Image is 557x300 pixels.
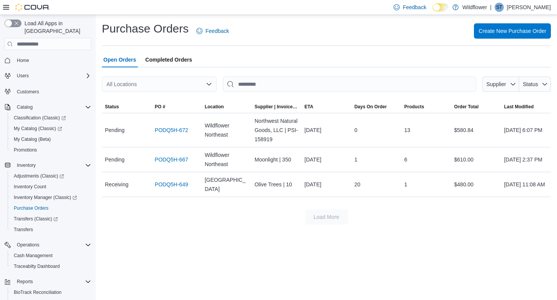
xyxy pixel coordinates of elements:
input: Dark Mode [433,3,449,11]
span: 20 [354,180,361,189]
a: Transfers [11,225,36,234]
div: Sarah Tahir [495,3,504,12]
span: Cash Management [11,251,91,260]
span: Catalog [17,104,33,110]
span: Inventory Count [14,184,46,190]
h1: Purchase Orders [102,21,189,36]
span: My Catalog (Beta) [14,136,51,142]
span: Operations [17,242,39,248]
div: [DATE] [301,152,351,167]
span: BioTrack Reconciliation [11,288,91,297]
span: Inventory [17,162,36,168]
span: Wildflower Northeast [205,150,248,169]
p: Wildflower [462,3,487,12]
a: Inventory Count [11,182,49,191]
span: 1 [404,180,407,189]
button: Create New Purchase Order [474,23,551,39]
span: Inventory Manager (Classic) [14,194,77,201]
span: Receiving [105,180,128,189]
div: Location [205,104,224,110]
span: Days On Order [354,104,387,110]
a: Classification (Classic) [8,112,94,123]
a: Traceabilty Dashboard [11,262,63,271]
button: Cash Management [8,250,94,261]
a: My Catalog (Classic) [11,124,65,133]
div: [DATE] 6:07 PM [501,122,551,138]
a: Feedback [193,23,232,39]
span: ETA [304,104,313,110]
button: Status [519,77,551,92]
a: Purchase Orders [11,204,52,213]
span: 0 [354,126,358,135]
a: Adjustments (Classic) [8,171,94,181]
span: Status [105,104,119,110]
span: BioTrack Reconciliation [14,289,62,295]
span: Products [404,104,424,110]
span: My Catalog (Classic) [14,126,62,132]
span: Pending [105,155,124,164]
span: Load All Apps in [GEOGRAPHIC_DATA] [21,20,91,35]
span: Inventory [14,161,91,170]
a: PODQ5H-672 [155,126,188,135]
span: Classification (Classic) [11,113,91,122]
span: Purchase Orders [14,205,49,211]
span: Transfers [11,225,91,234]
span: Purchase Orders [11,204,91,213]
div: $580.84 [451,122,501,138]
span: Customers [17,89,39,95]
span: Transfers (Classic) [14,216,58,222]
span: Status [523,81,538,87]
span: Supplier [487,81,506,87]
button: Users [14,71,32,80]
button: Catalog [2,102,94,112]
span: [GEOGRAPHIC_DATA] [205,175,248,194]
div: [DATE] [301,177,351,192]
a: Promotions [11,145,40,155]
button: PO # [152,101,201,113]
span: Promotions [14,147,37,153]
span: Adjustments (Classic) [11,171,91,181]
div: Moonlight | 350 [252,152,301,167]
span: Inventory Count [11,182,91,191]
div: $480.00 [451,177,501,192]
button: Users [2,70,94,81]
span: My Catalog (Classic) [11,124,91,133]
button: Traceabilty Dashboard [8,261,94,272]
span: Completed Orders [145,52,192,67]
span: Load More [314,213,339,221]
button: Purchase Orders [8,203,94,214]
p: | [490,3,492,12]
button: Days On Order [351,101,401,113]
input: This is a search bar. After typing your query, hit enter to filter the results lower in the page. [223,77,476,92]
span: Transfers (Classic) [11,214,91,223]
a: PODQ5H-667 [155,155,188,164]
a: Home [14,56,32,65]
a: PODQ5H-649 [155,180,188,189]
button: Inventory [2,160,94,171]
span: Wildflower Northeast [205,121,248,139]
span: Users [17,73,29,79]
span: Transfers [14,227,33,233]
button: Operations [14,240,42,249]
a: Customers [14,87,42,96]
span: Feedback [403,3,426,11]
span: Traceabilty Dashboard [14,263,60,269]
span: Feedback [206,27,229,35]
button: Products [401,101,451,113]
span: Order Total [454,104,479,110]
button: Supplier | Invoice Number [252,101,301,113]
span: Reports [17,279,33,285]
span: 6 [404,155,407,164]
button: Home [2,55,94,66]
a: My Catalog (Beta) [11,135,54,144]
span: Create New Purchase Order [479,27,546,35]
span: Reports [14,277,91,286]
a: Transfers (Classic) [8,214,94,224]
span: Classification (Classic) [14,115,66,121]
button: Location [202,101,252,113]
span: Supplier | Invoice Number [255,104,298,110]
span: Promotions [11,145,91,155]
span: Home [17,57,29,64]
p: [PERSON_NAME] [507,3,551,12]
